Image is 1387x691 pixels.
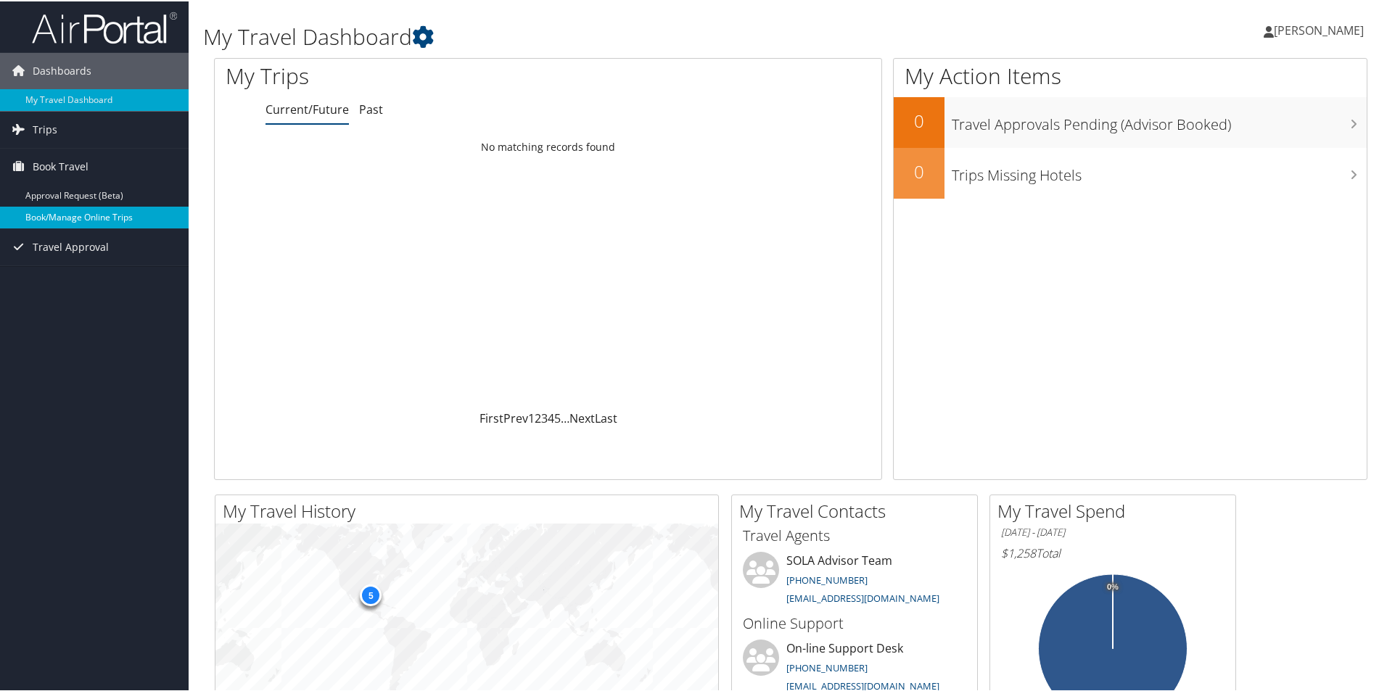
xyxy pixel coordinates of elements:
a: 1 [528,409,535,425]
span: … [561,409,569,425]
a: [PERSON_NAME] [1264,7,1378,51]
a: [PHONE_NUMBER] [786,572,868,585]
tspan: 0% [1107,582,1119,590]
a: [EMAIL_ADDRESS][DOMAIN_NAME] [786,678,939,691]
h3: Trips Missing Hotels [952,157,1367,184]
a: Next [569,409,595,425]
a: [PHONE_NUMBER] [786,660,868,673]
h3: Online Support [743,612,966,632]
h1: My Action Items [894,59,1367,90]
a: 5 [554,409,561,425]
h2: My Travel History [223,497,718,522]
a: Last [595,409,617,425]
li: SOLA Advisor Team [736,550,974,610]
h2: 0 [894,107,944,132]
span: $1,258 [1001,544,1036,560]
h2: My Travel Contacts [739,497,977,522]
h3: Travel Agents [743,524,966,545]
h1: My Trips [226,59,593,90]
a: First [480,409,503,425]
span: [PERSON_NAME] [1274,21,1364,37]
h6: Total [1001,544,1225,560]
h1: My Travel Dashboard [203,20,987,51]
h6: [DATE] - [DATE] [1001,524,1225,538]
img: airportal-logo.png [32,9,177,44]
a: 0Travel Approvals Pending (Advisor Booked) [894,96,1367,146]
div: 5 [360,583,382,605]
span: Dashboards [33,51,91,88]
a: [EMAIL_ADDRESS][DOMAIN_NAME] [786,590,939,603]
a: Current/Future [266,100,349,116]
a: 0Trips Missing Hotels [894,146,1367,197]
span: Travel Approval [33,228,109,264]
a: 2 [535,409,541,425]
h2: 0 [894,158,944,183]
span: Book Travel [33,147,89,183]
span: Trips [33,110,57,146]
a: Prev [503,409,528,425]
h2: My Travel Spend [997,497,1235,522]
a: Past [359,100,383,116]
td: No matching records found [215,133,881,159]
a: 3 [541,409,548,425]
a: 4 [548,409,554,425]
h3: Travel Approvals Pending (Advisor Booked) [952,106,1367,133]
